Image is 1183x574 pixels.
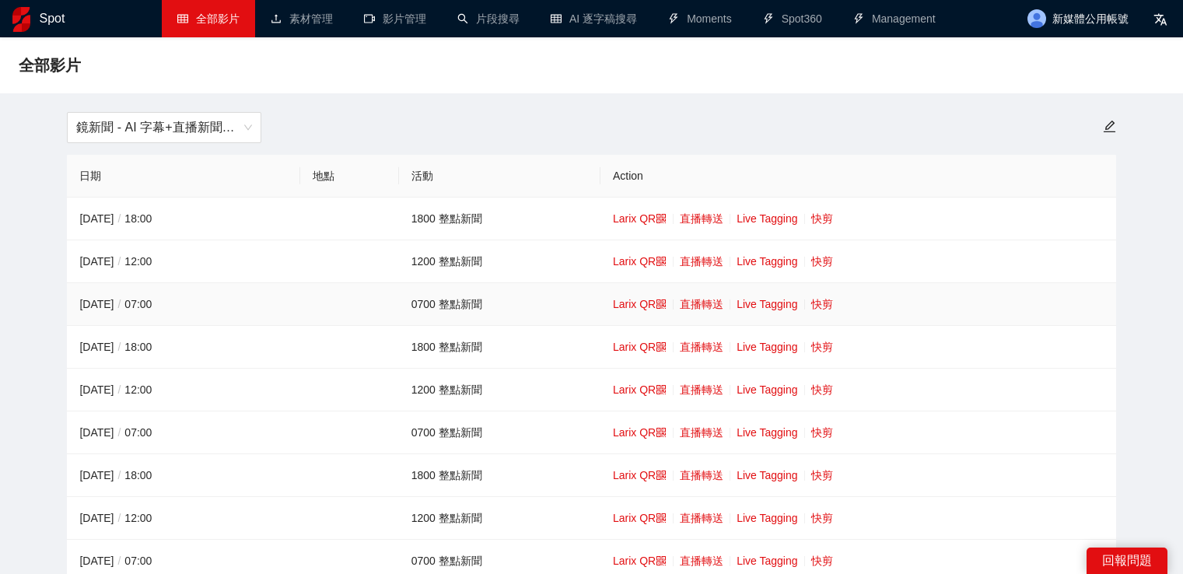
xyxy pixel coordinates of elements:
a: 直播轉送 [680,469,723,481]
a: 快剪 [811,512,833,524]
span: qrcode [656,299,667,310]
a: Live Tagging [737,512,797,524]
a: 直播轉送 [680,555,723,567]
a: thunderboltManagement [853,12,936,25]
a: video-camera影片管理 [364,12,426,25]
td: [DATE] 12:00 [67,497,300,540]
a: 快剪 [811,469,833,481]
span: / [114,426,124,439]
span: / [114,212,124,225]
a: 直播轉送 [680,512,723,524]
a: Larix QR [613,298,667,310]
span: 全部影片 [19,53,81,78]
th: 地點 [300,155,398,198]
a: 直播轉送 [680,341,723,353]
a: Larix QR [613,426,667,439]
a: 快剪 [811,383,833,396]
td: [DATE] 18:00 [67,454,300,497]
td: [DATE] 18:00 [67,326,300,369]
a: Larix QR [613,383,667,396]
img: avatar [1027,9,1046,28]
a: Larix QR [613,512,667,524]
span: / [114,383,124,396]
span: qrcode [656,513,667,523]
span: qrcode [656,341,667,352]
span: / [114,469,124,481]
td: 0700 整點新聞 [399,411,600,454]
td: [DATE] 12:00 [67,240,300,283]
td: 1200 整點新聞 [399,497,600,540]
td: 1800 整點新聞 [399,326,600,369]
a: thunderboltMoments [668,12,732,25]
a: Larix QR [613,255,667,268]
a: 直播轉送 [680,255,723,268]
a: 快剪 [811,555,833,567]
img: logo [12,7,30,32]
a: Larix QR [613,341,667,353]
a: Live Tagging [737,341,797,353]
span: table [177,13,188,24]
td: 1800 整點新聞 [399,198,600,240]
a: 快剪 [811,255,833,268]
td: 1200 整點新聞 [399,240,600,283]
span: qrcode [656,256,667,267]
a: Live Tagging [737,469,797,481]
a: Larix QR [613,212,667,225]
span: 鏡新聞 - AI 字幕+直播新聞（2025-2027） [76,113,252,142]
a: Live Tagging [737,255,797,268]
a: thunderboltSpot360 [763,12,822,25]
a: 直播轉送 [680,212,723,225]
span: edit [1103,120,1116,133]
td: 0700 整點新聞 [399,283,600,326]
a: Larix QR [613,555,667,567]
div: 回報問題 [1087,548,1167,574]
a: Live Tagging [737,426,797,439]
a: 直播轉送 [680,426,723,439]
span: 全部影片 [196,12,240,25]
span: / [114,341,124,353]
span: qrcode [656,427,667,438]
td: [DATE] 07:00 [67,411,300,454]
span: qrcode [656,555,667,566]
a: 快剪 [811,426,833,439]
a: search片段搜尋 [457,12,520,25]
td: 1200 整點新聞 [399,369,600,411]
a: Live Tagging [737,383,797,396]
a: 快剪 [811,298,833,310]
span: / [114,555,124,567]
a: Live Tagging [737,212,797,225]
span: qrcode [656,384,667,395]
a: Live Tagging [737,298,797,310]
td: 1800 整點新聞 [399,454,600,497]
span: / [114,255,124,268]
a: tableAI 逐字稿搜尋 [551,12,637,25]
th: 日期 [67,155,300,198]
a: Larix QR [613,469,667,481]
td: [DATE] 12:00 [67,369,300,411]
th: 活動 [399,155,600,198]
a: 直播轉送 [680,383,723,396]
th: Action [600,155,1116,198]
span: qrcode [656,213,667,224]
td: [DATE] 07:00 [67,283,300,326]
a: 快剪 [811,341,833,353]
a: Live Tagging [737,555,797,567]
a: upload素材管理 [271,12,333,25]
td: [DATE] 18:00 [67,198,300,240]
a: 快剪 [811,212,833,225]
span: / [114,512,124,524]
a: 直播轉送 [680,298,723,310]
span: / [114,298,124,310]
span: qrcode [656,470,667,481]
